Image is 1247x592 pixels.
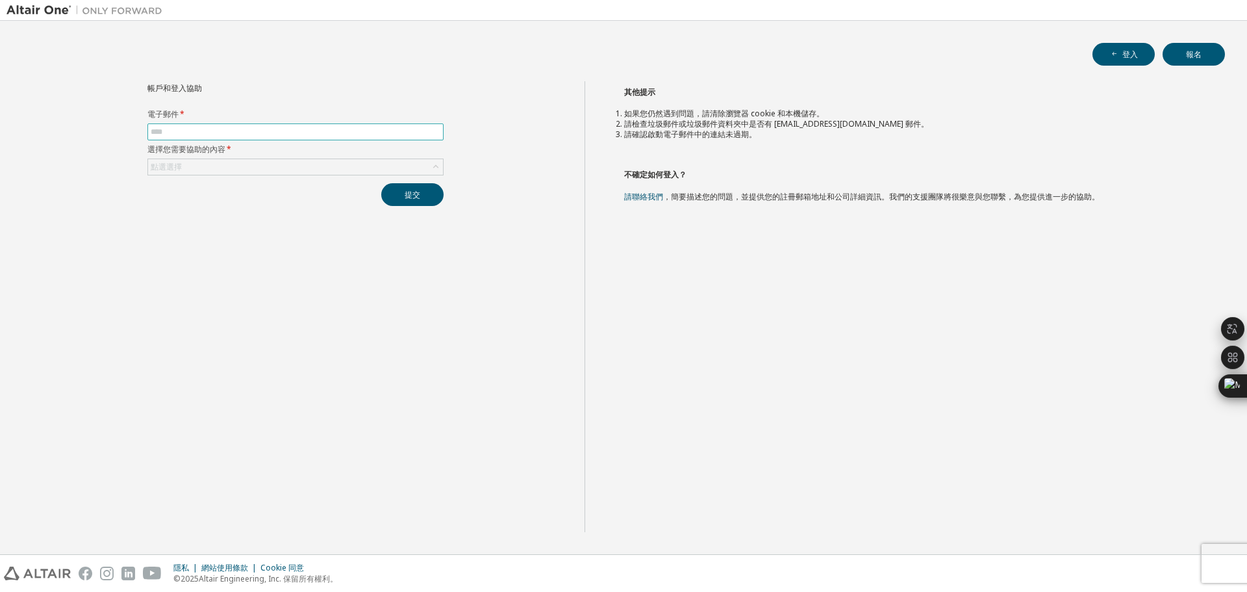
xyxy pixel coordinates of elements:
font: 不確定如何登入？ [624,169,686,180]
font: 網站使用條款 [201,562,248,573]
font: ，簡要描述您的問題，並提供您的註冊郵箱地址和公司詳細資訊。我們的支援團隊將很樂意與您聯繫，為您提供進一步的協助。 [663,191,1100,202]
font: © [173,573,181,584]
img: youtube.svg [143,567,162,580]
img: linkedin.svg [121,567,135,580]
font: Altair Engineering, Inc. 保留所有權利。 [199,573,338,584]
font: 登入 [1122,49,1138,60]
font: 電子郵件 [147,109,179,120]
font: 如果您仍然遇到問題，請清除瀏覽器 cookie 和本機儲存。 [624,108,824,119]
font: Cookie 同意 [260,562,304,573]
font: 點選選擇 [151,161,182,172]
font: 2025 [181,573,199,584]
img: altair_logo.svg [4,567,71,580]
a: 請聯絡我們 [624,191,663,202]
font: 選擇您需要協助的內容 [147,144,225,155]
img: facebook.svg [79,567,92,580]
img: 牽牛星一號 [6,4,169,17]
img: instagram.svg [100,567,114,580]
font: 隱私 [173,562,189,573]
font: 請檢查垃圾郵件或垃圾郵件資料夾中是否有 [EMAIL_ADDRESS][DOMAIN_NAME] 郵件。 [624,118,929,129]
div: 點選選擇 [148,159,443,175]
font: 其他提示 [624,86,655,97]
font: 請確認啟動電子郵件中的連結未過期。 [624,129,757,140]
font: 報名 [1186,49,1202,60]
button: 提交 [381,183,444,206]
font: 帳戶和登入協助 [147,83,202,94]
font: 提交 [405,189,420,200]
button: 登入 [1092,43,1155,66]
button: 報名 [1163,43,1225,66]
